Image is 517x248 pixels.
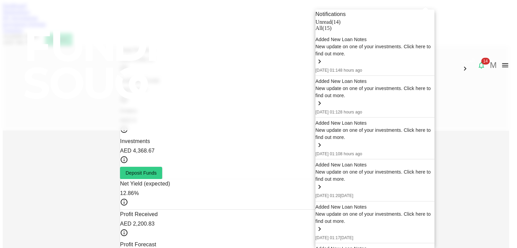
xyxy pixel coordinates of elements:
span: [DATE] [340,193,354,198]
div: New update on one of your investments. Click here to find out more. [315,43,434,57]
div: New update on one of your investments. Click here to find out more. [315,127,434,141]
span: Notifications [315,11,346,17]
span: [DATE] 01:20 [315,193,340,198]
span: ( 14 ) [331,19,341,25]
span: [DATE] 01:10 [315,152,340,156]
div: Added New Loan Notes [315,120,434,127]
div: Added New Loan Notes [315,203,434,211]
span: [DATE] 01:12 [315,110,340,114]
div: Added New Loan Notes [315,161,434,169]
div: Added New Loan Notes [315,36,434,43]
span: ( 15 ) [322,25,331,31]
div: New update on one of your investments. Click here to find out more. [315,85,434,99]
span: Unread [315,19,331,25]
span: All [315,25,322,31]
span: [DATE] 01:14 [315,68,340,73]
span: 8 hours ago [340,68,362,73]
div: New update on one of your investments. Click here to find out more. [315,169,434,183]
div: New update on one of your investments. Click here to find out more. [315,211,434,225]
div: Added New Loan Notes [315,78,434,85]
span: 8 hours ago [340,110,362,114]
span: [DATE] [340,235,354,240]
span: [DATE] 01:17 [315,235,340,240]
span: 8 hours ago [340,152,362,156]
